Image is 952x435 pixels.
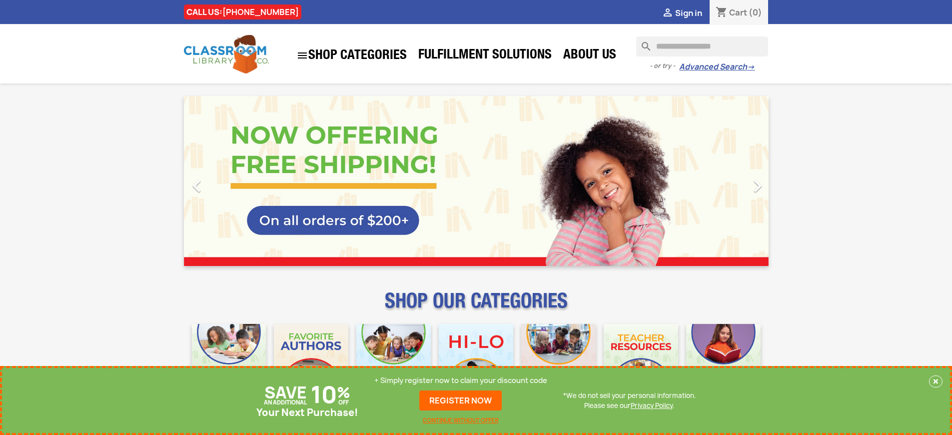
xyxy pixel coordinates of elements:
img: CLC_Phonics_And_Decodables_Mobile.jpg [356,324,431,398]
div: CALL US: [184,4,301,19]
a: About Us [558,46,621,66]
i: search [636,36,648,48]
img: CLC_Bulk_Mobile.jpg [192,324,266,398]
img: CLC_Dyslexia_Mobile.jpg [686,324,761,398]
a: Fulfillment Solutions [413,46,557,66]
img: CLC_Favorite_Authors_Mobile.jpg [274,324,348,398]
p: SHOP OUR CATEGORIES [184,298,769,316]
span: Cart [729,7,747,18]
span: (0) [749,7,762,18]
a: Previous [184,96,272,266]
ul: Carousel container [184,96,769,266]
input: Search [636,36,768,56]
span: - or try - [650,61,679,71]
i:  [296,49,308,61]
img: CLC_Teacher_Resources_Mobile.jpg [604,324,678,398]
i:  [184,173,209,198]
a:  Sign in [662,7,702,18]
span: Sign in [675,7,702,18]
a: SHOP CATEGORIES [291,44,412,66]
span: → [747,62,755,72]
img: Classroom Library Company [184,35,269,73]
i: shopping_cart [716,7,728,19]
a: Next [681,96,769,266]
i:  [745,173,770,198]
img: CLC_HiLo_Mobile.jpg [439,324,513,398]
a: [PHONE_NUMBER] [222,6,299,17]
a: Advanced Search→ [679,62,755,72]
img: CLC_Fiction_Nonfiction_Mobile.jpg [521,324,596,398]
i:  [662,7,674,19]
